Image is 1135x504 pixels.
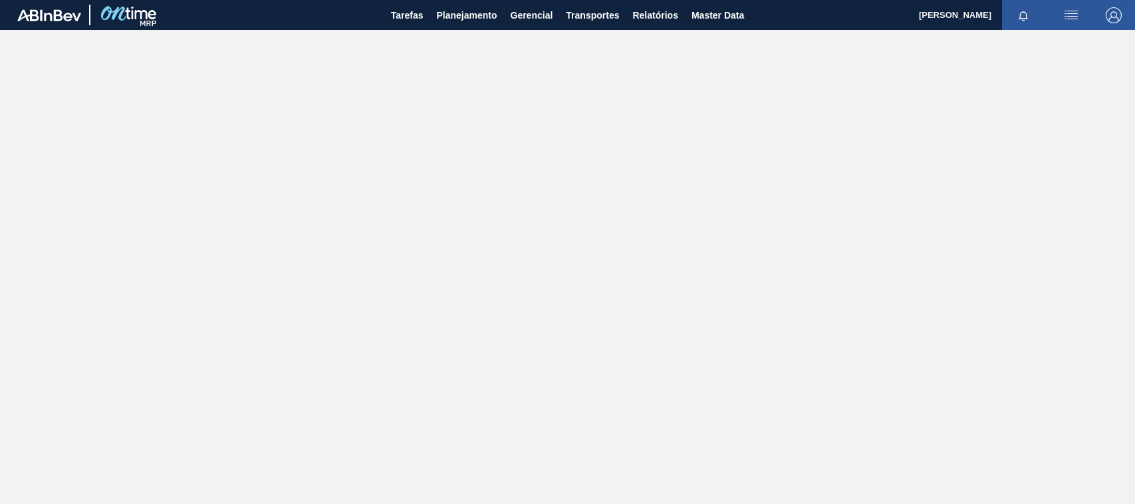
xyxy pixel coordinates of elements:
[692,7,744,23] span: Master Data
[1002,6,1045,25] button: Notificações
[566,7,619,23] span: Transportes
[1063,7,1079,23] img: userActions
[17,9,81,21] img: TNhmsLtSVTkK8tSr43FrP2fwEKptu5GPRR3wAAAABJRU5ErkJggg==
[632,7,678,23] span: Relatórios
[391,7,424,23] span: Tarefas
[511,7,553,23] span: Gerencial
[1106,7,1122,23] img: Logout
[436,7,497,23] span: Planejamento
